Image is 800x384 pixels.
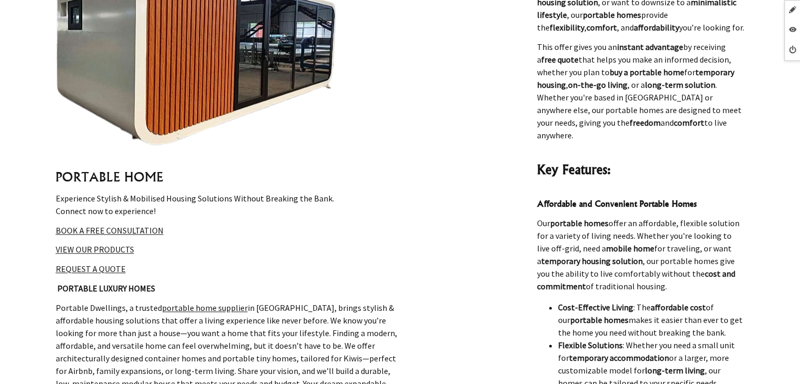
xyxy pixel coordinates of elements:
strong: Cost-Effective Living [558,302,633,312]
strong: Flexible Solutions [558,340,623,350]
li: : The of our makes it easier than ever to get the home you need without breaking the bank. [558,301,744,339]
strong: temporary accommodation [569,352,669,363]
h3: PORTABLE HOME [56,168,401,185]
strong: PORTABLE LUXURY HOMES [57,283,155,294]
strong: portable homes [583,9,641,20]
p: This offer gives you an by receiving a that helps you make an informed decision, whether you plan... [537,41,744,142]
a: REQUEST A QUOTE [56,264,126,274]
strong: Key Features: [537,161,611,177]
strong: mobile home [606,243,654,254]
strong: instant advantage [617,42,683,52]
strong: temporary housing [537,67,734,90]
strong: portable homes [550,218,609,228]
strong: on-the-go living [568,79,627,90]
strong: temporary housing solution [541,256,643,266]
p: Experience Stylish & Mobilised Housing Solutions Without Breaking the Bank. Connect now to experi... [56,192,401,217]
strong: comfort [674,117,704,128]
strong: comfort [586,22,617,33]
strong: Affordable and Convenient Portable Homes [537,198,697,209]
strong: portable homes [570,315,629,325]
strong: affordability [634,22,679,33]
a: portable home supplier [162,302,248,313]
strong: buy a portable home [610,67,684,77]
strong: freedom [630,117,661,128]
strong: long-term solution [645,79,715,90]
strong: flexibility [550,22,584,33]
strong: affordable cost [651,302,706,312]
strong: free quote [541,54,579,65]
p: Our offer an affordable, flexible solution for a variety of living needs. Whether you're looking ... [537,217,744,292]
strong: long-term living [645,365,705,376]
a: VIEW OUR PRODUCTS [56,244,134,255]
a: BOOK A FREE CONSULTATION [56,225,164,236]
